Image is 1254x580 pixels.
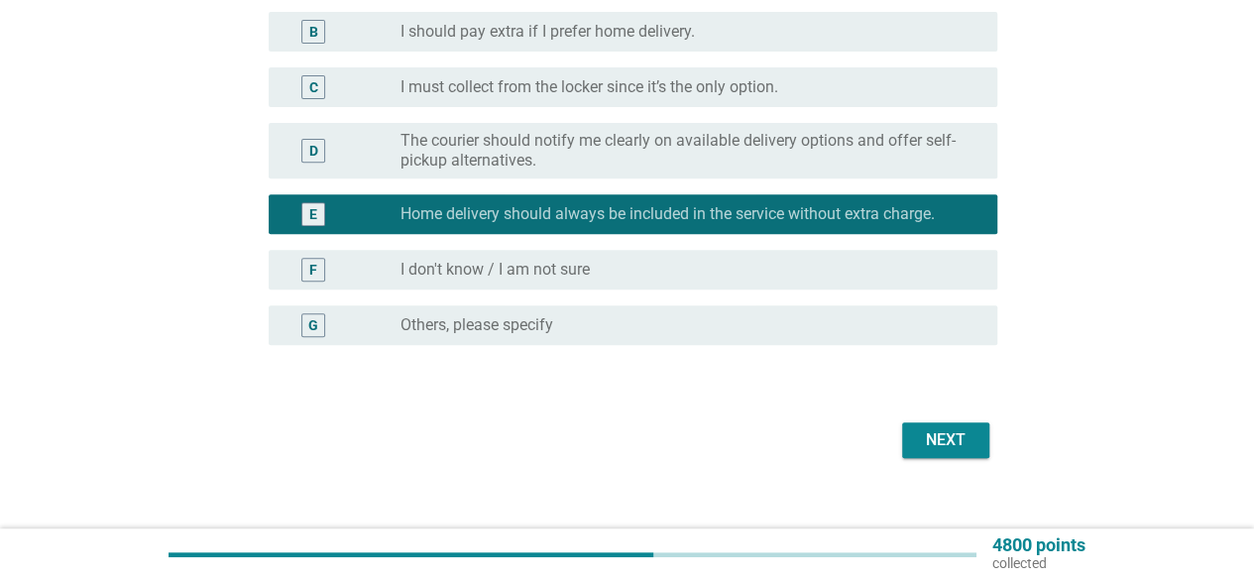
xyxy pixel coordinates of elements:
[309,77,318,98] div: C
[992,554,1085,572] p: collected
[400,77,778,97] label: I must collect from the locker since it’s the only option.
[992,536,1085,554] p: 4800 points
[918,428,973,452] div: Next
[400,22,695,42] label: I should pay extra if I prefer home delivery.
[308,315,318,336] div: G
[902,422,989,458] button: Next
[309,204,317,225] div: E
[400,315,553,335] label: Others, please specify
[400,204,935,224] label: Home delivery should always be included in the service without extra charge.
[400,260,590,280] label: I don't know / I am not sure
[400,131,966,171] label: The courier should notify me clearly on available delivery options and offer self-pickup alternat...
[309,260,317,281] div: F
[309,141,318,162] div: D
[309,22,318,43] div: B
